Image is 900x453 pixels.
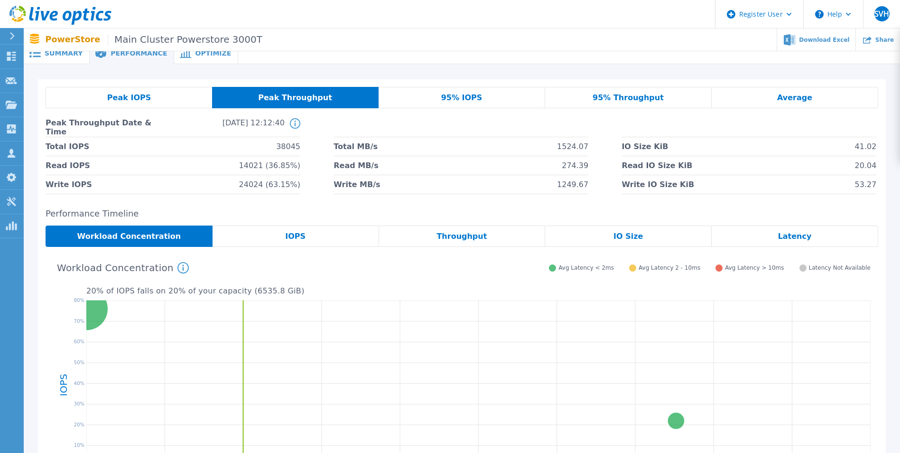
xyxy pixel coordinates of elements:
span: Write IOPS [46,175,92,194]
span: Performance [111,50,167,57]
text: 10% [74,443,84,448]
span: 38045 [276,137,300,156]
span: Peak IOPS [107,94,151,102]
span: Share [875,37,894,43]
span: Total IOPS [46,137,89,156]
span: IO Size KiB [622,137,668,156]
span: SVH [874,10,889,18]
text: 70% [74,318,84,323]
span: 95% IOPS [441,94,482,102]
span: 20.04 [855,156,877,175]
span: Main Cluster Powerstore 3000T [108,34,262,45]
span: Latency [778,233,812,240]
h4: Workload Concentration [57,262,189,274]
span: Workload Concentration [77,233,181,240]
span: Avg Latency < 2ms [558,264,614,272]
span: Download Excel [799,37,849,43]
span: Avg Latency > 10ms [725,264,784,272]
span: Peak Throughput Date & Time [46,118,165,137]
span: 95% Throughput [593,94,664,102]
p: PowerStore [46,34,262,45]
span: 1249.67 [557,175,588,194]
span: Read IOPS [46,156,90,175]
h4: IOPS [59,349,68,420]
p: 20 % of IOPS falls on 20 % of your capacity ( 6535.8 GiB ) [86,287,871,295]
span: IOPS [285,233,306,240]
span: IO Size [613,233,643,240]
text: 80% [74,298,84,303]
span: 1524.07 [557,137,588,156]
text: 20% [74,422,84,427]
span: 274.39 [562,156,588,175]
span: 53.27 [855,175,877,194]
span: Write MB/s [334,175,380,194]
span: Summary [45,50,83,57]
span: Write IO Size KiB [622,175,694,194]
span: 14021 (36.85%) [239,156,300,175]
span: [DATE] 12:12:40 [165,118,285,137]
h2: Performance Timeline [46,209,878,219]
span: Read IO Size KiB [622,156,692,175]
span: Latency Not Available [809,264,871,272]
span: 41.02 [855,137,877,156]
span: Throughput [436,233,487,240]
span: Read MB/s [334,156,378,175]
span: 24024 (63.15%) [239,175,300,194]
span: Avg Latency 2 - 10ms [639,264,700,272]
text: 60% [74,339,84,344]
span: Average [777,94,812,102]
span: Optimize [195,50,231,57]
span: Total MB/s [334,137,378,156]
span: Peak Throughput [258,94,332,102]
